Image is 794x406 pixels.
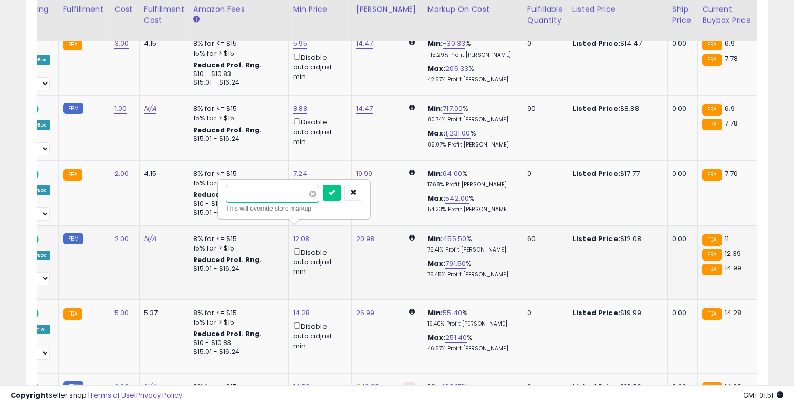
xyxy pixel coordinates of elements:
p: 54.23% Profit [PERSON_NAME] [427,206,515,213]
div: % [427,64,515,84]
small: FBA [702,234,722,246]
small: FBA [702,119,722,130]
b: Max: [427,193,446,203]
a: 791.50 [445,258,466,269]
p: 46.57% Profit [PERSON_NAME] [427,345,515,352]
a: 55.40 [443,308,462,318]
b: Max: [427,64,446,74]
div: $14.47 [572,39,660,48]
div: 15% for > $15 [193,113,280,123]
span: 6.9 [725,38,735,48]
small: FBA [63,308,82,320]
div: 8% for <= $15 [193,39,280,48]
b: Min: [427,38,443,48]
b: Min: [427,169,443,179]
div: This will override store markup [226,203,362,214]
p: 85.07% Profit [PERSON_NAME] [427,141,515,149]
span: 11 [725,234,729,244]
div: $15.01 - $16.24 [193,265,280,274]
div: 15% for > $15 [193,318,280,327]
p: 75.45% Profit [PERSON_NAME] [427,271,515,278]
div: 0.00 [672,39,689,48]
div: $15.01 - $16.24 [193,209,280,217]
div: Disable auto adjust min [293,51,343,82]
a: Privacy Policy [136,390,182,400]
a: 14.47 [356,103,373,114]
div: 5.37 [144,308,181,318]
div: % [427,169,515,189]
div: 0 [527,169,560,179]
div: seller snap | | [11,391,182,401]
small: FBM [63,103,83,114]
b: Listed Price: [572,234,620,244]
div: Disable auto adjust min [293,246,343,277]
div: Min Price [293,4,347,15]
small: FBA [702,104,722,116]
a: 8.88 [293,103,308,114]
div: 15% for > $15 [193,244,280,253]
div: 0 [527,39,560,48]
b: Reduced Prof. Rng. [193,255,262,264]
small: FBA [63,39,82,50]
div: 4.15 [144,169,181,179]
p: 19.40% Profit [PERSON_NAME] [427,320,515,328]
span: OFF [37,170,54,179]
span: OFF [37,309,54,318]
div: 0.00 [672,234,689,244]
div: $10 - $10.83 [193,70,280,79]
b: Listed Price: [572,103,620,113]
b: Reduced Prof. Rng. [193,60,262,69]
div: Markup on Cost [427,4,518,15]
div: 8% for <= $15 [193,234,280,244]
div: % [427,104,515,123]
div: % [427,308,515,328]
div: 15% for > $15 [193,49,280,58]
a: 20.98 [356,234,375,244]
span: 14.99 [725,263,742,273]
div: % [427,259,515,278]
p: 75.41% Profit [PERSON_NAME] [427,246,515,254]
b: Reduced Prof. Rng. [193,190,262,199]
div: 0 [527,308,560,318]
div: Fulfillable Quantity [527,4,563,26]
span: OFF [37,235,54,244]
small: FBA [63,169,82,181]
a: 14.47 [356,38,373,49]
a: 2.00 [114,234,129,244]
a: 251.40 [445,332,467,343]
span: 12.39 [725,248,741,258]
span: 6.9 [725,103,735,113]
div: Repricing [13,4,54,15]
b: Max: [427,258,446,268]
a: 542.00 [445,193,469,204]
small: Amazon Fees. [193,15,200,24]
div: 8% for <= $15 [193,169,280,179]
p: 17.68% Profit [PERSON_NAME] [427,181,515,189]
div: % [427,129,515,148]
div: 60 [527,234,560,244]
a: 717.00 [443,103,463,114]
div: 8% for <= $15 [193,104,280,113]
span: OFF [37,105,54,114]
b: Listed Price: [572,169,620,179]
div: 8% for <= $15 [193,308,280,318]
a: 14.28 [293,308,310,318]
a: 1,231.00 [445,128,470,139]
div: 0.00 [672,104,689,113]
div: Listed Price [572,4,663,15]
div: Amazon Fees [193,4,284,15]
div: $19.99 [572,308,660,318]
a: -30.33 [443,38,465,49]
p: 42.57% Profit [PERSON_NAME] [427,76,515,84]
div: % [427,333,515,352]
span: 7.78 [725,54,738,64]
a: 2.00 [114,169,129,179]
a: 7.24 [293,169,308,179]
b: Min: [427,234,443,244]
div: 15% for > $15 [193,179,280,188]
div: $10 - $10.83 [193,200,280,209]
div: $17.77 [572,169,660,179]
b: Max: [427,128,446,138]
div: Fulfillment Cost [144,4,184,26]
div: $15.01 - $16.24 [193,134,280,143]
